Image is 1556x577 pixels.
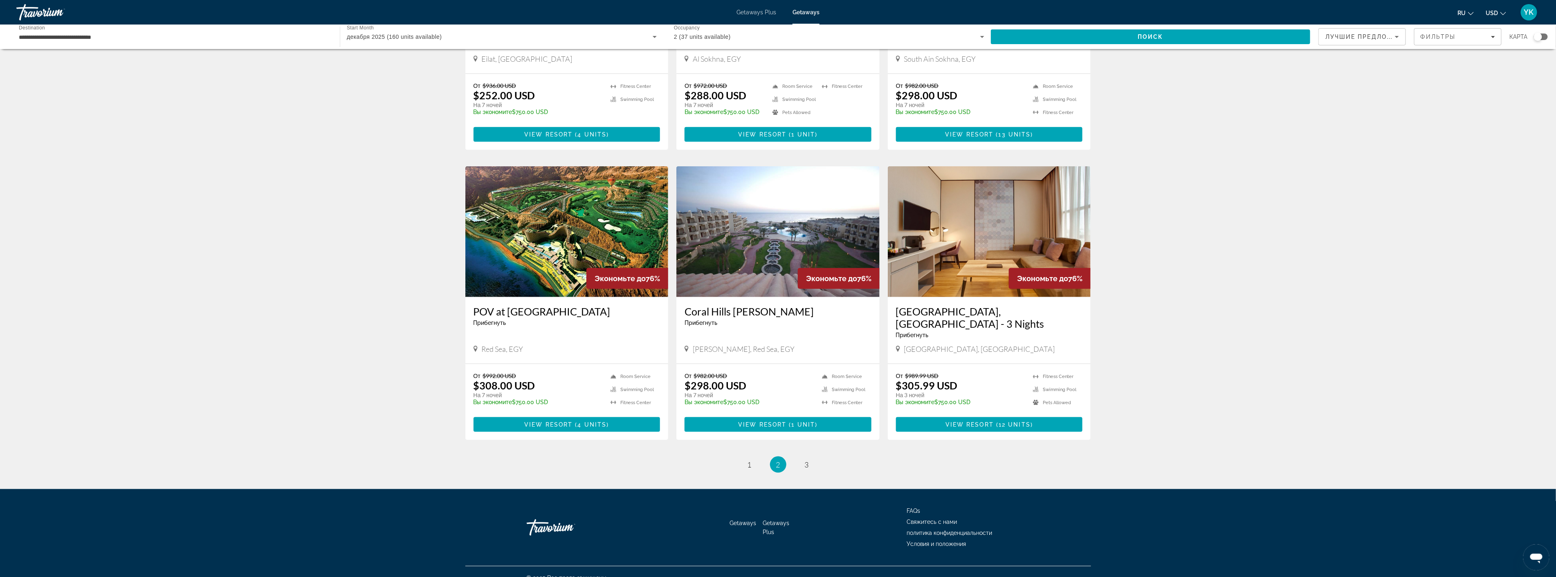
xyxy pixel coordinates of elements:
span: Al Sokhna, EGY [693,54,741,63]
p: На 7 ночей [896,101,1025,109]
span: Вы экономите [896,109,935,115]
a: Getaways Plus [736,9,776,16]
span: $982.00 USD [905,82,939,89]
button: User Menu [1518,4,1540,21]
p: $305.99 USD [896,379,958,391]
span: 12 units [999,421,1031,428]
span: Swimming Pool [832,387,865,392]
div: 76% [798,268,880,289]
span: От [896,372,903,379]
span: Swimming Pool [1043,387,1076,392]
span: Getaways [730,520,756,526]
span: 1 [748,460,752,469]
span: View Resort [945,421,994,428]
button: View Resort(4 units) [474,127,660,142]
p: $750.00 USD [685,109,764,115]
a: Coral Hills [PERSON_NAME] [685,305,871,318]
span: 4 units [578,421,607,428]
span: View Resort [738,421,786,428]
span: От [474,82,480,89]
span: $982.00 USD [694,372,727,379]
span: Вы экономите [685,109,723,115]
button: Search [991,29,1310,44]
a: [GEOGRAPHIC_DATA], [GEOGRAPHIC_DATA] - 3 Nights [896,305,1083,330]
a: View Resort(1 unit) [685,417,871,432]
span: View Resort [945,131,994,138]
span: ( ) [573,131,609,138]
span: View Resort [524,421,573,428]
span: 4 units [578,131,607,138]
span: Экономьте до [595,274,646,283]
span: View Resort [524,131,573,138]
span: ( ) [787,131,818,138]
span: Eilat, [GEOGRAPHIC_DATA] [482,54,573,63]
span: 2 [776,460,780,469]
span: Экономьте до [806,274,857,283]
span: [GEOGRAPHIC_DATA], [GEOGRAPHIC_DATA] [904,344,1055,353]
span: Прибегнуть [685,320,717,326]
div: 76% [1009,268,1091,289]
span: Room Service [782,84,813,89]
span: Swimming Pool [1043,97,1076,102]
span: Swimming Pool [620,97,654,102]
span: $972.00 USD [694,82,727,89]
span: YK [1524,8,1534,16]
a: Travorium [16,2,98,23]
button: Filters [1414,28,1502,45]
a: POV at Porto Sokhna [465,166,669,297]
span: ( ) [994,131,1033,138]
button: View Resort(1 unit) [685,127,871,142]
span: Вы экономите [474,399,512,405]
button: View Resort(4 units) [474,417,660,432]
span: Swimming Pool [782,97,816,102]
span: Свяжитесь с нами [907,519,957,525]
button: View Resort(12 units) [896,417,1083,432]
p: $298.00 USD [685,379,746,391]
p: $750.00 USD [896,399,1025,405]
span: Pets Allowed [782,110,811,115]
span: ( ) [994,421,1033,428]
span: Getaways [793,9,820,16]
span: Лучшие предложения [1325,34,1412,40]
span: Условия и положения [907,541,966,547]
p: На 7 ночей [474,101,603,109]
span: FAQs [907,508,921,514]
img: Coral Hills Marsa Alam [676,166,880,297]
span: Fitness Center [832,400,862,405]
span: От [685,372,692,379]
p: $288.00 USD [685,89,746,101]
a: View Resort(13 units) [896,127,1083,142]
span: 13 units [999,131,1031,138]
p: На 7 ночей [685,101,764,109]
p: $750.00 USD [474,109,603,115]
span: От [685,82,692,89]
span: Red Sea, EGY [482,344,523,353]
button: Change currency [1486,7,1506,19]
span: Room Service [832,374,862,379]
a: политика конфиденциальности [907,530,992,536]
span: Fitness Center [832,84,862,89]
span: Swimming Pool [620,387,654,392]
span: карта [1510,31,1528,42]
span: ru [1458,10,1466,16]
span: Fitness Center [620,400,651,405]
span: $992.00 USD [483,372,516,379]
span: От [474,372,480,379]
span: Start Month [347,25,374,31]
span: Поиск [1138,34,1163,40]
span: 3 [805,460,809,469]
h3: POV at [GEOGRAPHIC_DATA] [474,305,660,318]
a: Getaways Plus [763,520,789,535]
p: $750.00 USD [685,399,814,405]
span: 1 unit [792,421,815,428]
span: South Ain Sokhna, EGY [904,54,976,63]
span: Вы экономите [896,399,935,405]
span: Room Service [620,374,651,379]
